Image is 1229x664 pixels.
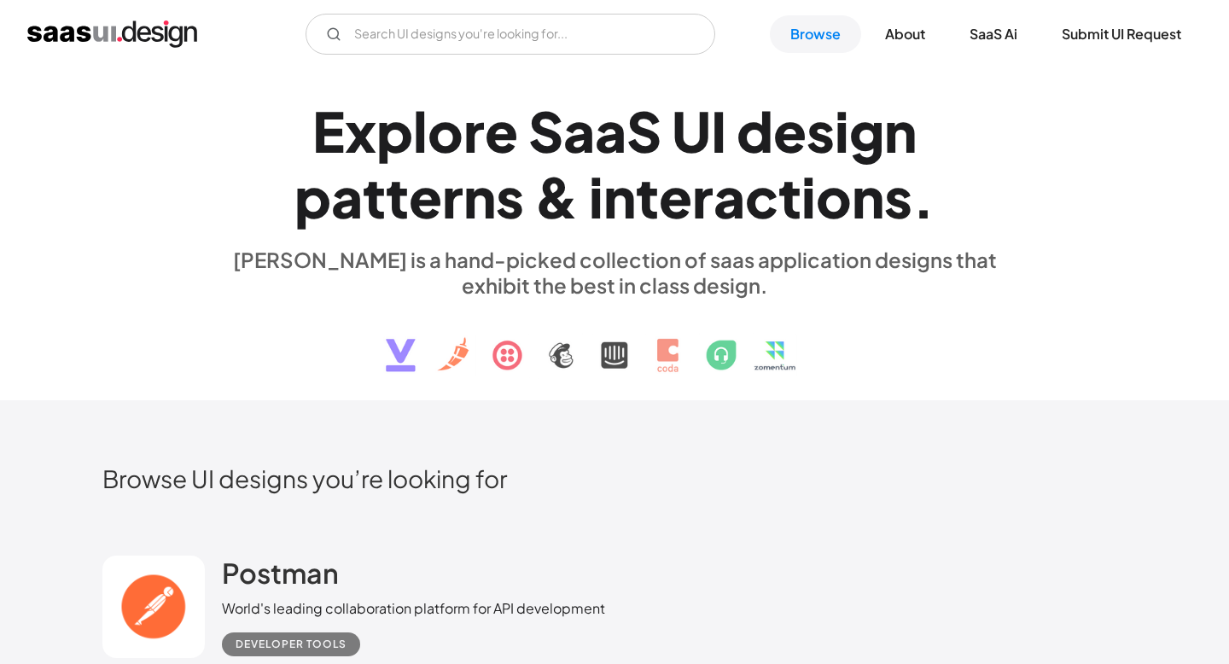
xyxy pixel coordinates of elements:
[692,164,714,230] div: r
[884,98,917,164] div: n
[807,98,835,164] div: s
[912,164,935,230] div: .
[884,164,912,230] div: s
[485,98,518,164] div: e
[356,298,873,387] img: text, icon, saas logo
[849,98,884,164] div: g
[442,164,463,230] div: r
[714,164,745,230] div: a
[672,98,711,164] div: U
[463,164,496,230] div: n
[413,98,428,164] div: l
[463,98,485,164] div: r
[222,556,339,590] h2: Postman
[949,15,1038,53] a: SaaS Ai
[773,98,807,164] div: e
[428,98,463,164] div: o
[345,98,376,164] div: x
[563,98,595,164] div: a
[376,98,413,164] div: p
[409,164,442,230] div: e
[589,164,603,230] div: i
[306,14,715,55] form: Email Form
[222,598,605,619] div: World's leading collaboration platform for API development
[222,556,339,598] a: Postman
[626,98,661,164] div: S
[816,164,852,230] div: o
[659,164,692,230] div: e
[603,164,636,230] div: n
[595,98,626,164] div: a
[386,164,409,230] div: t
[312,98,345,164] div: E
[306,14,715,55] input: Search UI designs you're looking for...
[636,164,659,230] div: t
[496,164,524,230] div: s
[294,164,331,230] div: p
[835,98,849,164] div: i
[331,164,363,230] div: a
[1041,15,1202,53] a: Submit UI Request
[222,98,1007,230] h1: Explore SaaS UI design patterns & interactions.
[770,15,861,53] a: Browse
[528,98,563,164] div: S
[865,15,946,53] a: About
[27,20,197,48] a: home
[852,164,884,230] div: n
[222,247,1007,298] div: [PERSON_NAME] is a hand-picked collection of saas application designs that exhibit the best in cl...
[801,164,816,230] div: i
[236,634,347,655] div: Developer tools
[711,98,726,164] div: I
[778,164,801,230] div: t
[363,164,386,230] div: t
[102,463,1127,493] h2: Browse UI designs you’re looking for
[534,164,579,230] div: &
[737,98,773,164] div: d
[745,164,778,230] div: c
